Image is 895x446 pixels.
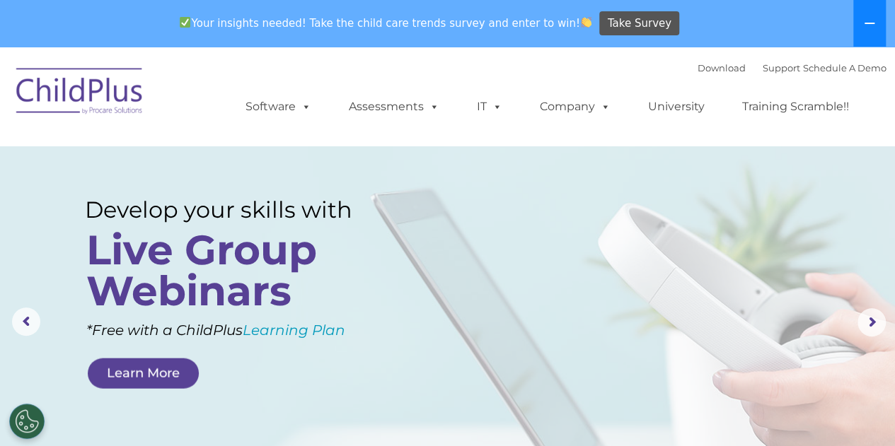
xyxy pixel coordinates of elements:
a: Company [526,93,625,121]
rs-layer: *Free with a ChildPlus [86,317,403,344]
a: University [634,93,719,121]
a: Learn More [88,358,199,389]
rs-layer: Live Group Webinars [86,230,377,312]
font: | [698,62,887,74]
a: Assessments [335,93,454,121]
span: Your insights needed! Take the child care trends survey and enter to win! [174,9,598,37]
span: Phone number [197,151,257,162]
a: Software [231,93,325,121]
a: Learning Plan [243,322,345,339]
a: Support [763,62,800,74]
img: ✅ [180,17,190,28]
span: Last name [197,93,240,104]
a: Download [698,62,746,74]
rs-layer: Develop your skills with [85,196,381,223]
img: 👏 [581,17,591,28]
a: Training Scramble!! [728,93,863,121]
a: IT [463,93,516,121]
a: Take Survey [599,11,679,36]
span: Take Survey [608,11,671,36]
button: Cookies Settings [9,404,45,439]
a: Schedule A Demo [803,62,887,74]
img: ChildPlus by Procare Solutions [9,58,151,129]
